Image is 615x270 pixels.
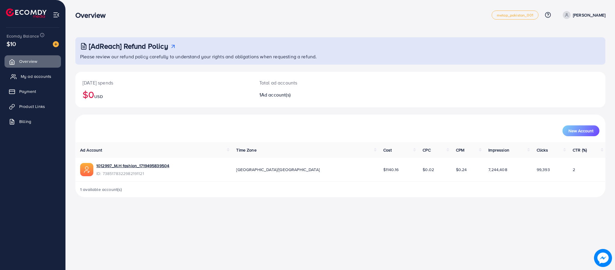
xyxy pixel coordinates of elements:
span: CPM [456,147,464,153]
span: Time Zone [236,147,256,153]
img: image [53,41,59,47]
span: My ad accounts [21,73,51,79]
span: Ecomdy Balance [7,33,39,39]
span: Clicks [537,147,548,153]
h3: Overview [75,11,110,20]
h2: 1 [259,92,378,98]
p: [DATE] spends [83,79,245,86]
span: Impression [488,147,509,153]
span: USD [94,94,103,100]
a: 1012997_M.H fashion_1719495839504 [96,163,169,169]
span: $1140.16 [383,167,399,173]
a: Billing [5,115,61,127]
span: [GEOGRAPHIC_DATA]/[GEOGRAPHIC_DATA] [236,167,320,173]
p: Please review our refund policy carefully to understand your rights and obligations when requesti... [80,53,602,60]
a: metap_pakistan_001 [492,11,538,20]
span: ID: 7385178322982191121 [96,170,169,176]
a: Payment [5,85,61,97]
p: [PERSON_NAME] [573,11,605,19]
h2: $0 [83,89,245,100]
span: Ad Account [80,147,102,153]
img: ic-ads-acc.e4c84228.svg [80,163,93,176]
span: Payment [19,88,36,94]
span: Overview [19,58,37,64]
a: [PERSON_NAME] [560,11,605,19]
span: metap_pakistan_001 [497,13,533,17]
span: 7,244,408 [488,167,507,173]
a: Product Links [5,100,61,112]
span: CPC [423,147,430,153]
button: New Account [562,125,599,136]
span: $10 [7,39,16,48]
span: 2 [573,167,575,173]
img: logo [6,8,47,18]
span: Cost [383,147,392,153]
a: My ad accounts [5,70,61,82]
img: menu [53,11,60,18]
span: 99,393 [537,167,550,173]
span: $0.02 [423,167,434,173]
h3: [AdReach] Refund Policy [89,42,168,51]
span: Ad account(s) [261,91,291,98]
p: Total ad accounts [259,79,378,86]
a: Overview [5,55,61,67]
span: CTR (%) [573,147,587,153]
span: $0.24 [456,167,467,173]
img: image [594,249,612,267]
span: 1 available account(s) [80,186,122,192]
span: Product Links [19,103,45,109]
span: Billing [19,118,31,124]
span: New Account [568,129,593,133]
